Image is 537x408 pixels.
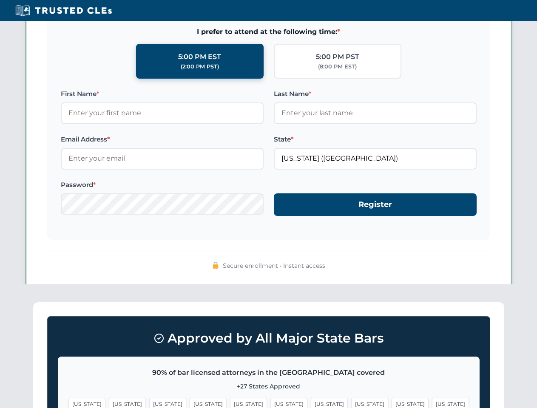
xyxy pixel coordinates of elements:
[61,134,264,144] label: Email Address
[318,62,357,71] div: (8:00 PM EST)
[212,262,219,269] img: 🔒
[274,148,477,169] input: Florida (FL)
[58,327,480,350] h3: Approved by All Major State Bars
[223,261,325,270] span: Secure enrollment • Instant access
[61,102,264,124] input: Enter your first name
[61,148,264,169] input: Enter your email
[316,51,359,62] div: 5:00 PM PST
[61,89,264,99] label: First Name
[181,62,219,71] div: (2:00 PM PST)
[61,180,264,190] label: Password
[274,102,477,124] input: Enter your last name
[61,26,477,37] span: I prefer to attend at the following time:
[274,89,477,99] label: Last Name
[274,134,477,144] label: State
[274,193,477,216] button: Register
[13,4,114,17] img: Trusted CLEs
[68,382,469,391] p: +27 States Approved
[178,51,221,62] div: 5:00 PM EST
[68,367,469,378] p: 90% of bar licensed attorneys in the [GEOGRAPHIC_DATA] covered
